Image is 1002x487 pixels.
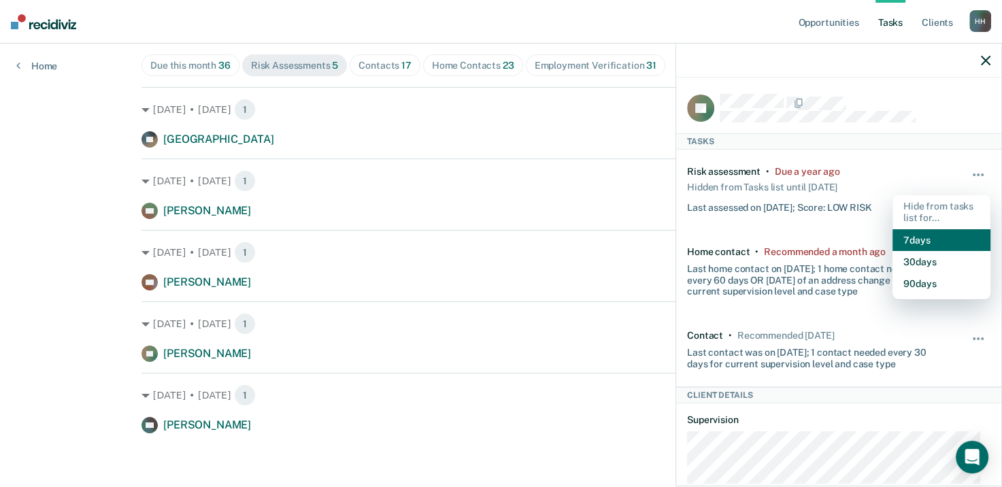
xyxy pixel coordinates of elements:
[234,384,256,406] span: 1
[163,204,251,217] span: [PERSON_NAME]
[218,60,231,71] span: 36
[163,347,251,360] span: [PERSON_NAME]
[892,251,990,273] button: 30 days
[141,170,861,192] div: [DATE] • [DATE]
[766,166,769,178] div: •
[775,166,840,178] div: Due a year ago
[150,60,231,71] div: Due this month
[676,387,1001,403] div: Client Details
[141,384,861,406] div: [DATE] • [DATE]
[892,273,990,295] button: 90 days
[234,99,256,120] span: 1
[535,60,656,71] div: Employment Verification
[646,60,656,71] span: 31
[687,246,750,258] div: Home contact
[687,414,990,426] dt: Supervision
[401,60,412,71] span: 17
[332,60,338,71] span: 5
[956,441,988,473] div: Open Intercom Messenger
[163,418,251,431] span: [PERSON_NAME]
[755,246,758,258] div: •
[16,60,57,72] a: Home
[729,330,732,341] div: •
[11,14,76,29] img: Recidiviz
[687,330,723,341] div: Contact
[687,178,837,197] div: Hidden from Tasks list until [DATE]
[141,313,861,335] div: [DATE] • [DATE]
[251,60,339,71] div: Risk Assessments
[358,60,412,71] div: Contacts
[141,241,861,263] div: [DATE] • [DATE]
[687,258,940,297] div: Last home contact on [DATE]; 1 home contact needed every 60 days OR [DATE] of an address change f...
[737,330,834,341] div: Recommended in 7 days
[687,341,940,370] div: Last contact was on [DATE]; 1 contact needed every 30 days for current supervision level and case...
[969,10,991,32] div: H H
[432,60,514,71] div: Home Contacts
[892,195,990,229] div: Hide from tasks list for...
[687,166,761,178] div: Risk assessment
[163,275,251,288] span: [PERSON_NAME]
[764,246,886,258] div: Recommended a month ago
[141,99,861,120] div: [DATE] • [DATE]
[676,133,1001,150] div: Tasks
[163,133,273,146] span: [GEOGRAPHIC_DATA]
[234,170,256,192] span: 1
[234,241,256,263] span: 1
[892,229,990,251] button: 7 days
[687,197,871,214] div: Last assessed on [DATE]; Score: LOW RISK
[234,313,256,335] span: 1
[503,60,514,71] span: 23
